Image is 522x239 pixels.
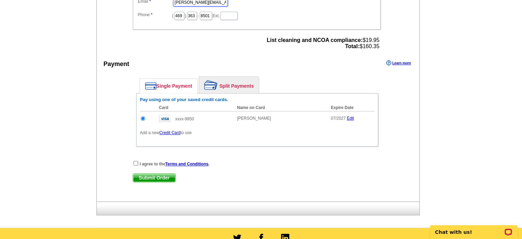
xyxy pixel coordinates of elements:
[386,60,411,66] a: Learn more
[136,10,377,21] dd: ( ) - Ext.
[159,115,171,122] img: visa.gif
[140,162,210,166] strong: I agree to the .
[267,37,379,50] span: $19.95 $160.35
[331,116,346,121] span: 07/2027
[165,162,209,166] a: Terms and Conditions
[426,217,522,239] iframe: LiveChat chat widget
[199,77,259,93] a: Split Payments
[155,104,234,111] th: Card
[327,104,374,111] th: Expire Date
[140,130,374,136] p: Add a new to use
[159,130,180,135] a: Credit Card
[234,104,327,111] th: Name on Card
[237,116,271,121] span: [PERSON_NAME]
[345,43,359,49] strong: Total:
[204,80,218,90] img: split-payment.png
[347,116,354,121] a: Edit
[140,79,197,93] a: Single Payment
[133,174,175,182] span: Submit Order
[267,37,362,43] strong: List cleaning and NCOA compliance:
[138,12,172,18] label: Phone
[140,97,374,102] h6: Pay using one of your saved credit cards.
[175,117,194,121] span: xxxx-9950
[145,82,156,90] img: single-payment.png
[104,59,129,69] div: Payment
